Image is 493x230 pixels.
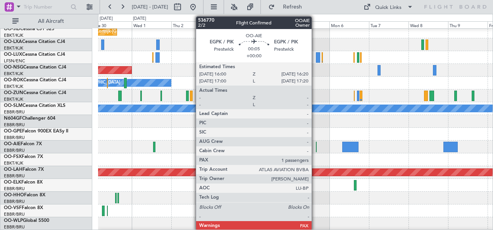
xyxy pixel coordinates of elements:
span: OO-AIE [4,142,21,146]
a: OO-ZUNCessna Citation CJ4 [4,91,66,95]
a: EBKT/KJK [4,84,23,89]
div: Wed 8 [409,21,448,28]
div: Tue 30 [92,21,132,28]
a: LFSN/ENC [4,58,25,64]
div: [DATE] [100,15,113,22]
span: OO-HHO [4,193,24,197]
span: OO-VSF [4,206,22,210]
a: OO-NSGCessna Citation CJ4 [4,65,66,70]
a: EBBR/BRU [4,109,25,115]
div: Thu 2 [171,21,211,28]
a: OO-WLPGlobal 5500 [4,218,49,223]
a: EBBR/BRU [4,135,25,141]
div: Quick Links [375,4,402,12]
div: Fri 3 [211,21,250,28]
a: EBBR/BRU [4,173,25,179]
a: OO-AIEFalcon 7X [4,142,42,146]
span: OO-ZUN [4,91,23,95]
span: All Aircraft [20,19,82,24]
a: OO-LUXCessna Citation CJ4 [4,52,65,57]
span: OO-LXA [4,39,22,44]
div: Thu 9 [448,21,488,28]
span: OO-LUX [4,52,22,57]
button: Refresh [265,1,311,13]
a: EBKT/KJK [4,45,23,51]
a: OO-HHOFalcon 8X [4,193,45,197]
button: Quick Links [360,1,417,13]
a: OO-LXACessna Citation CJ4 [4,39,65,44]
span: OO-FSX [4,154,22,159]
a: EBBR/BRU [4,199,25,204]
span: OO-NSG [4,65,23,70]
div: Wed 1 [132,21,171,28]
a: EBKT/KJK [4,160,23,166]
span: OO-ROK [4,78,23,82]
span: N604GF [4,116,22,121]
div: Mon 6 [329,21,369,28]
span: OO-JID [4,27,20,31]
a: OO-JIDCessna CJ1 525 [4,27,54,31]
span: OO-SLM [4,103,22,108]
a: EBBR/BRU [4,122,25,128]
a: OO-ELKFalcon 8X [4,180,43,185]
a: OO-FSXFalcon 7X [4,154,43,159]
a: N604GFChallenger 604 [4,116,55,121]
a: EBKT/KJK [4,96,23,102]
div: Planned Maint Kortrijk-[GEOGRAPHIC_DATA] [66,26,157,38]
a: OO-ROKCessna Citation CJ4 [4,78,66,82]
div: [DATE] [133,15,146,22]
a: EBBR/BRU [4,224,25,230]
button: All Aircraft [9,15,84,27]
a: OO-VSFFalcon 8X [4,206,43,210]
a: OO-GPEFalcon 900EX EASy II [4,129,68,134]
span: [DATE] - [DATE] [132,3,168,10]
span: OO-WLP [4,218,23,223]
a: EBBR/BRU [4,186,25,192]
div: Sat 4 [250,21,290,28]
span: OO-LAH [4,167,22,172]
a: EBBR/BRU [4,211,25,217]
div: Tue 7 [369,21,409,28]
a: EBKT/KJK [4,71,23,77]
a: EBKT/KJK [4,33,23,38]
a: OO-LAHFalcon 7X [4,167,44,172]
span: OO-ELK [4,180,21,185]
span: OO-GPE [4,129,22,134]
span: Refresh [276,4,309,10]
input: Trip Number [24,1,68,13]
a: EBBR/BRU [4,148,25,153]
div: Sun 5 [290,21,329,28]
a: OO-SLMCessna Citation XLS [4,103,66,108]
